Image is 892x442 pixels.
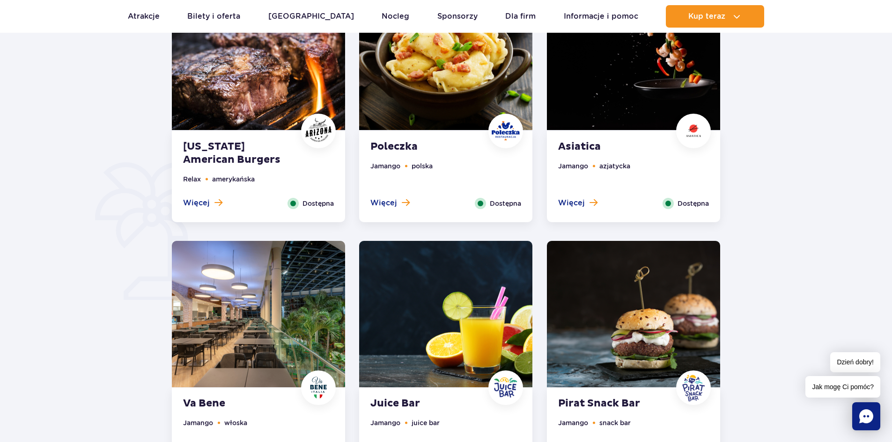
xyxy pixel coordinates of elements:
button: Więcej [558,198,597,208]
strong: Asiatica [558,140,671,153]
a: Atrakcje [128,5,160,28]
strong: Pirat Snack Bar [558,397,671,410]
img: Poleczka [492,117,520,145]
span: Dostępna [678,198,709,209]
div: Chat [852,402,880,430]
li: Jamango [558,418,588,428]
button: Więcej [370,198,410,208]
li: włoska [224,418,247,428]
img: Juice Bar [359,241,532,387]
strong: Juice Bar [370,397,484,410]
span: Kup teraz [688,12,725,21]
strong: [US_STATE] American Burgers [183,140,296,167]
button: Więcej [183,198,222,208]
a: Sponsorzy [437,5,478,28]
img: Va Bene [304,374,332,402]
img: Juice Bar [492,374,520,402]
li: Jamango [370,161,400,171]
span: Dostępna [490,198,521,209]
span: Więcej [558,198,585,208]
a: Informacje i pomoc [564,5,638,28]
li: Jamango [558,161,588,171]
strong: Poleczka [370,140,484,153]
li: juice bar [412,418,440,428]
img: Asiatica [679,120,708,141]
li: polska [412,161,433,171]
button: Kup teraz [666,5,764,28]
li: Jamango [183,418,213,428]
span: Jak mogę Ci pomóc? [805,376,880,398]
strong: Va Bene [183,397,296,410]
li: Jamango [370,418,400,428]
li: amerykańska [212,174,255,184]
li: azjatycka [599,161,630,171]
span: Dostępna [302,198,334,209]
span: Więcej [370,198,397,208]
a: Dla firm [505,5,536,28]
img: Pirat Snack Bar [547,241,720,387]
img: Pirat Snack Bar [679,374,708,402]
li: Relax [183,174,201,184]
a: Nocleg [382,5,409,28]
a: [GEOGRAPHIC_DATA] [268,5,354,28]
img: Arizona American Burgers [304,117,332,145]
a: Bilety i oferta [187,5,240,28]
li: snack bar [599,418,631,428]
img: Va Bene [172,241,345,387]
span: Więcej [183,198,210,208]
span: Dzień dobry! [830,352,880,372]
